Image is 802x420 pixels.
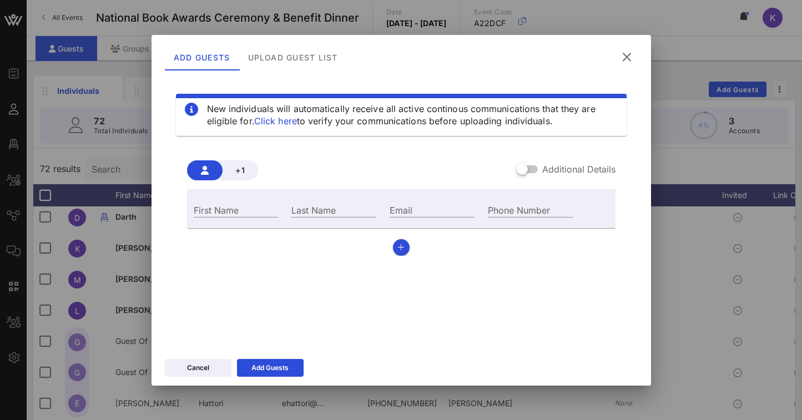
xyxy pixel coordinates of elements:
div: Cancel [187,362,209,373]
div: Add Guests [251,362,289,373]
button: Cancel [165,359,231,377]
div: Upload Guest List [239,44,346,70]
div: New individuals will automatically receive all active continous communications that they are elig... [207,103,618,127]
div: Add Guests [165,44,239,70]
label: Additional Details [542,164,616,175]
button: +1 [223,160,258,180]
span: +1 [231,165,249,175]
a: Click here [254,115,297,126]
button: Add Guests [237,359,304,377]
